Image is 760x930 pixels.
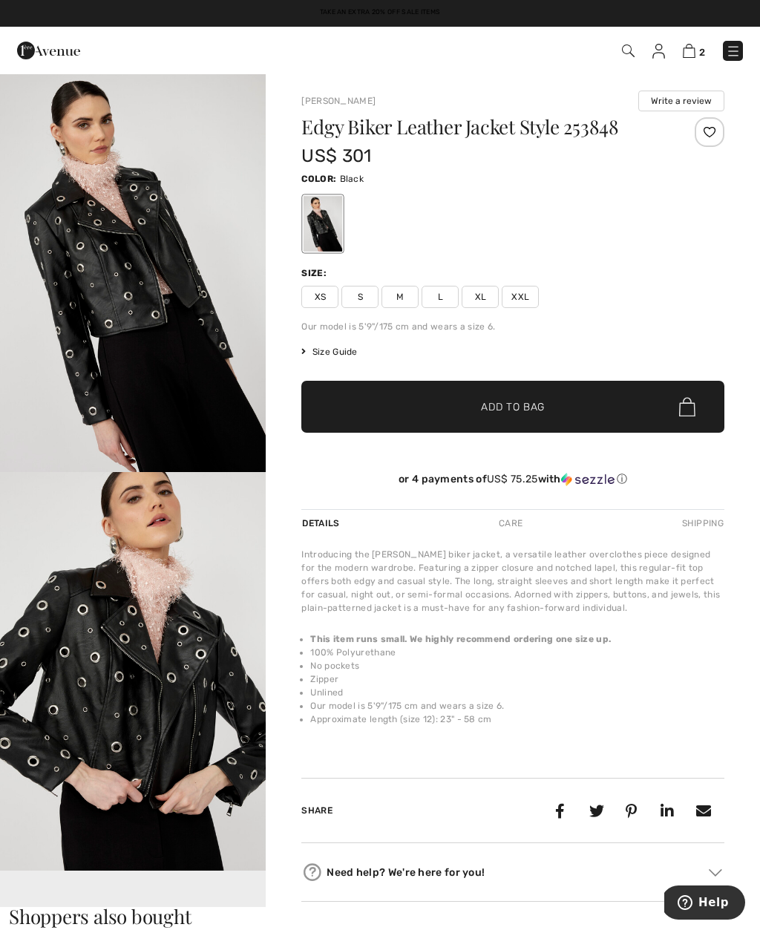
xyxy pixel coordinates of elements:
[561,473,615,486] img: Sezzle
[652,44,665,59] img: My Info
[678,510,724,537] div: Shipping
[301,320,724,333] div: Our model is 5'9"/175 cm and wears a size 6.
[310,699,724,713] li: Our model is 5'9"/175 cm and wears a size 6.
[320,8,441,16] a: Take an Extra 20% Off Sale Items
[622,45,635,57] img: Search
[301,266,330,280] div: Size:
[301,117,654,137] h1: Edgy Biker Leather Jacket Style 253848
[301,861,724,883] div: Need help? We're here for you!
[487,473,538,485] span: US$ 75.25
[301,286,338,308] span: XS
[310,646,724,659] li: 100% Polyurethane
[683,44,695,58] img: Shopping Bag
[486,510,535,537] div: Care
[683,42,705,59] a: 2
[699,47,705,58] span: 2
[481,399,545,415] span: Add to Bag
[9,907,751,926] h3: Shoppers also bought
[638,91,724,111] button: Write a review
[17,36,80,65] img: 1ère Avenue
[301,473,724,486] div: or 4 payments of with
[301,345,357,358] span: Size Guide
[709,869,722,877] img: Arrow2.svg
[679,397,695,416] img: Bag.svg
[301,805,332,816] span: Share
[664,885,745,923] iframe: Opens a widget where you can find more information
[422,286,459,308] span: L
[340,174,364,184] span: Black
[17,42,80,56] a: 1ère Avenue
[304,196,342,252] div: Black
[726,44,741,59] img: Menu
[301,473,724,491] div: or 4 payments ofUS$ 75.25withSezzle Click to learn more about Sezzle
[462,286,499,308] span: XL
[301,510,343,537] div: Details
[310,686,724,699] li: Unlined
[301,96,376,106] a: [PERSON_NAME]
[381,286,419,308] span: M
[341,286,379,308] span: S
[502,286,539,308] span: XXL
[310,659,724,672] li: No pockets
[301,381,724,433] button: Add to Bag
[301,145,371,166] span: US$ 301
[301,548,724,615] div: Introducing the [PERSON_NAME] biker jacket, a versatile leather overclothes piece designed for th...
[310,672,724,686] li: Zipper
[310,713,724,726] li: Approximate length (size 12): 23" - 58 cm
[310,634,611,644] strong: This item runs small. We highly recommend ordering one size up.
[301,174,336,184] span: Color:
